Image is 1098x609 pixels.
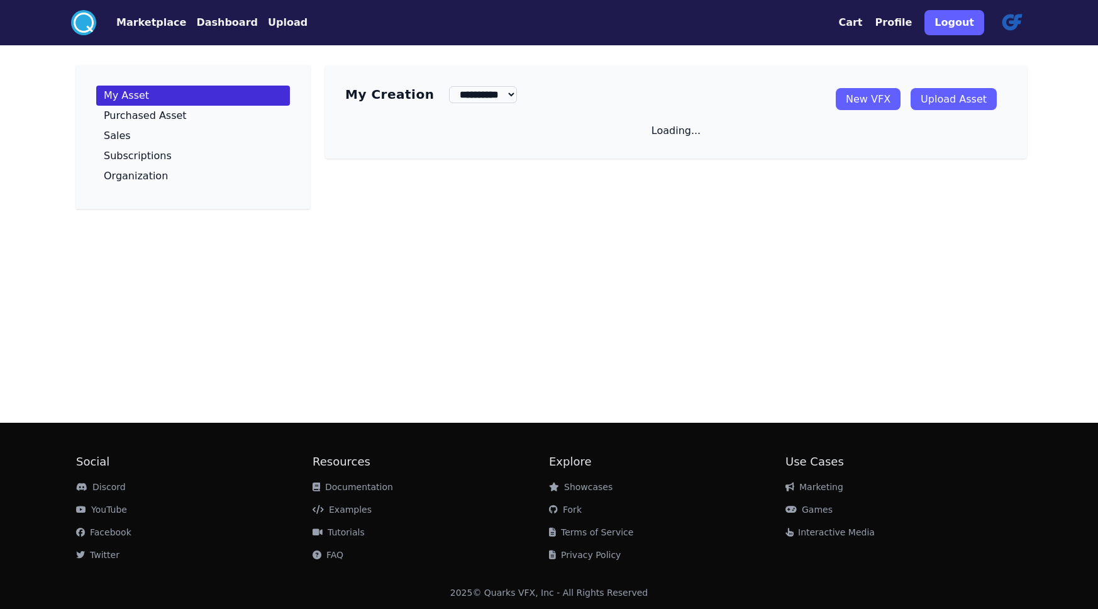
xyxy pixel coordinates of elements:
[104,151,172,161] p: Subscriptions
[96,146,290,166] a: Subscriptions
[313,527,365,537] a: Tutorials
[313,505,372,515] a: Examples
[186,15,258,30] a: Dashboard
[785,527,875,537] a: Interactive Media
[911,88,997,110] a: Upload Asset
[785,453,1022,471] h2: Use Cases
[785,482,843,492] a: Marketing
[924,10,984,35] button: Logout
[924,5,984,40] a: Logout
[785,505,833,515] a: Games
[196,15,258,30] button: Dashboard
[450,586,648,599] div: 2025 © Quarks VFX, Inc - All Rights Reserved
[96,15,186,30] a: Marketplace
[549,527,633,537] a: Terms of Service
[549,550,621,560] a: Privacy Policy
[549,453,785,471] h2: Explore
[96,126,290,146] a: Sales
[549,482,613,492] a: Showcases
[76,505,127,515] a: YouTube
[104,91,149,101] p: My Asset
[997,8,1027,38] img: profile
[76,550,119,560] a: Twitter
[104,131,131,141] p: Sales
[76,527,131,537] a: Facebook
[838,15,862,30] button: Cart
[652,123,701,138] p: Loading...
[268,15,308,30] button: Upload
[549,505,582,515] a: Fork
[313,550,343,560] a: FAQ
[96,86,290,106] a: My Asset
[96,106,290,126] a: Purchased Asset
[258,15,308,30] a: Upload
[76,453,313,471] h2: Social
[96,166,290,186] a: Organization
[104,171,168,181] p: Organization
[345,86,434,103] h3: My Creation
[875,15,912,30] button: Profile
[116,15,186,30] button: Marketplace
[313,453,549,471] h2: Resources
[76,482,126,492] a: Discord
[836,88,901,110] a: New VFX
[313,482,393,492] a: Documentation
[104,111,187,121] p: Purchased Asset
